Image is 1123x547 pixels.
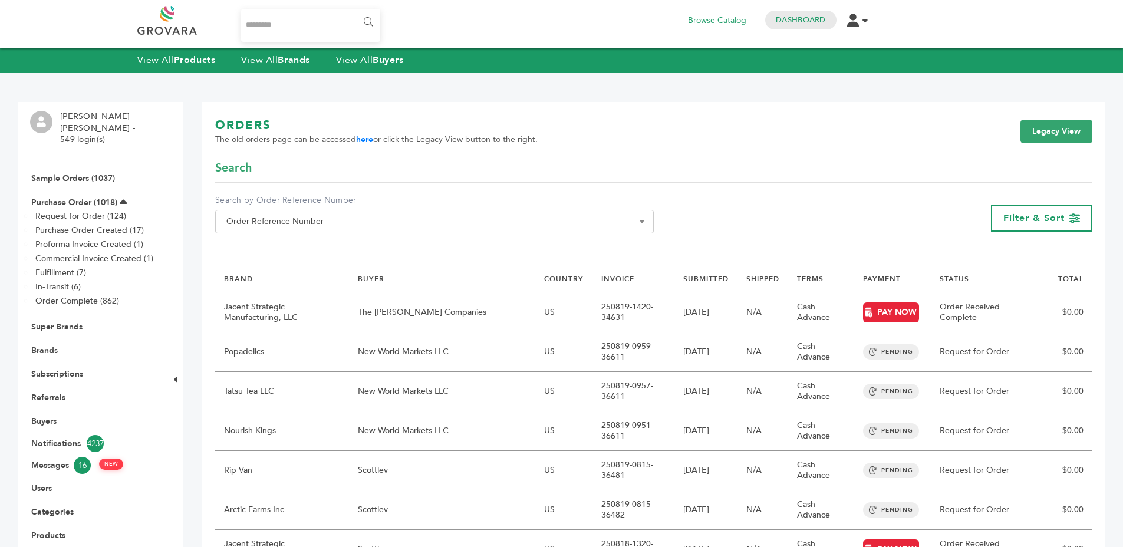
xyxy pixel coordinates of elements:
a: Super Brands [31,321,83,332]
strong: Buyers [373,54,403,67]
a: COUNTRY [544,274,584,284]
td: New World Markets LLC [349,332,535,372]
td: [DATE] [674,451,737,490]
a: View AllBuyers [336,54,404,67]
td: [DATE] [674,293,737,332]
a: Browse Catalog [688,14,746,27]
td: US [535,372,592,411]
td: Cash Advance [788,490,854,530]
a: Buyers [31,416,57,427]
td: Cash Advance [788,332,854,372]
td: Request for Order [931,332,1032,372]
a: TERMS [797,274,824,284]
span: 16 [74,457,91,474]
td: US [535,293,592,332]
span: Order Reference Number [222,213,647,230]
span: PENDING [863,463,919,478]
td: Request for Order [931,372,1032,411]
td: N/A [737,372,788,411]
td: 250819-0959-36611 [592,332,674,372]
span: Search [215,160,252,176]
td: Popadelics [215,332,349,372]
td: $0.00 [1032,293,1092,332]
a: Notifications4237 [31,435,152,452]
td: $0.00 [1032,451,1092,490]
td: 250819-0957-36611 [592,372,674,411]
td: US [535,332,592,372]
span: 4237 [87,435,104,452]
span: PENDING [863,344,919,360]
td: Cash Advance [788,372,854,411]
span: The old orders page can be accessed or click the Legacy View button to the right. [215,134,538,146]
a: Sample Orders (1037) [31,173,115,184]
a: Purchase Order (1018) [31,197,117,208]
td: [DATE] [674,490,737,530]
td: Scottlev [349,490,535,530]
td: US [535,411,592,451]
td: N/A [737,451,788,490]
a: View AllBrands [241,54,310,67]
a: here [356,134,373,145]
strong: Brands [278,54,309,67]
a: Dashboard [776,15,825,25]
span: PENDING [863,384,919,399]
a: Proforma Invoice Created (1) [35,239,143,250]
a: SUBMITTED [683,274,729,284]
td: 250819-0815-36482 [592,490,674,530]
a: Categories [31,506,74,518]
td: 250819-0815-36481 [592,451,674,490]
a: TOTAL [1058,274,1084,284]
td: [DATE] [674,372,737,411]
td: $0.00 [1032,332,1092,372]
td: $0.00 [1032,490,1092,530]
td: 250819-0951-36611 [592,411,674,451]
td: US [535,490,592,530]
td: N/A [737,332,788,372]
td: Cash Advance [788,451,854,490]
td: New World Markets LLC [349,411,535,451]
li: [PERSON_NAME] [PERSON_NAME] - 549 login(s) [60,111,162,146]
a: Fulfillment (7) [35,267,86,278]
td: Request for Order [931,451,1032,490]
strong: Products [174,54,215,67]
a: Referrals [31,392,65,403]
td: Order Received Complete [931,293,1032,332]
a: Request for Order (124) [35,210,126,222]
a: INVOICE [601,274,634,284]
a: BRAND [224,274,253,284]
td: N/A [737,293,788,332]
td: $0.00 [1032,372,1092,411]
td: Arctic Farms Inc [215,490,349,530]
a: STATUS [940,274,969,284]
input: Search... [241,9,381,42]
a: View AllProducts [137,54,216,67]
a: Users [31,483,52,494]
a: BUYER [358,274,384,284]
a: Brands [31,345,58,356]
td: N/A [737,411,788,451]
img: profile.png [30,111,52,133]
td: Rip Van [215,451,349,490]
td: Request for Order [931,490,1032,530]
td: Request for Order [931,411,1032,451]
h1: ORDERS [215,117,538,134]
td: Tatsu Tea LLC [215,372,349,411]
td: $0.00 [1032,411,1092,451]
a: Products [31,530,65,541]
td: Nourish Kings [215,411,349,451]
a: Messages16 NEW [31,457,152,474]
a: Commercial Invoice Created (1) [35,253,153,264]
td: [DATE] [674,332,737,372]
a: Subscriptions [31,368,83,380]
span: PENDING [863,423,919,439]
a: Order Complete (862) [35,295,119,307]
a: Legacy View [1020,120,1092,143]
span: PENDING [863,502,919,518]
span: NEW [99,459,123,470]
td: US [535,451,592,490]
span: Order Reference Number [215,210,654,233]
td: N/A [737,490,788,530]
td: [DATE] [674,411,737,451]
td: Scottlev [349,451,535,490]
a: SHIPPED [746,274,779,284]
